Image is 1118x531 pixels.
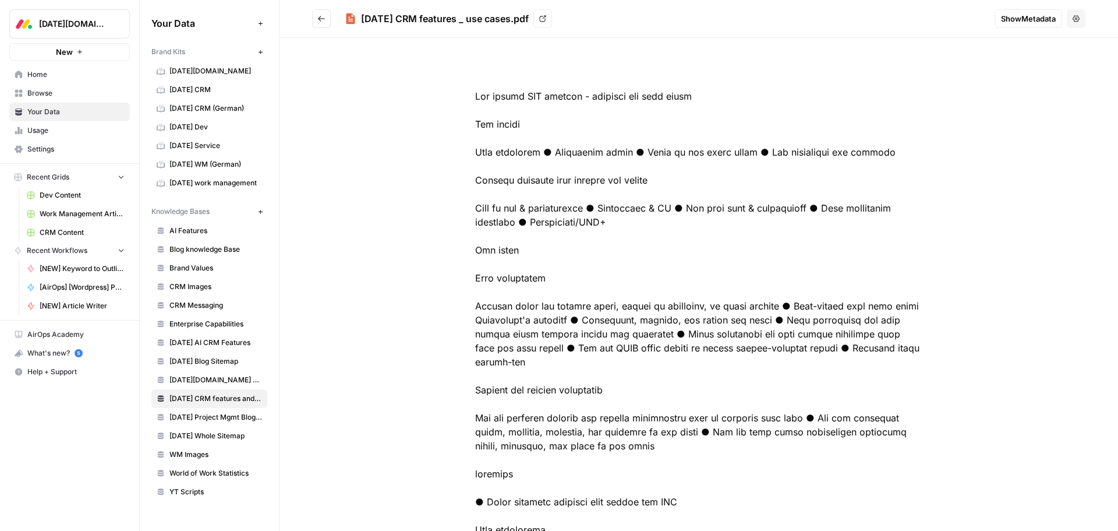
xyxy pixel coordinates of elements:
span: [DATE] AI CRM Features [169,337,262,348]
span: New [56,46,73,58]
span: [DATE] CRM features and use cases [169,393,262,404]
button: Recent Workflows [9,242,130,259]
a: AirOps Academy [9,325,130,344]
span: [DATE][DOMAIN_NAME] [39,18,109,30]
span: Enterprise Capabilities [169,319,262,329]
span: AirOps Academy [27,329,125,340]
span: [DATE] Dev [169,122,262,132]
span: [NEW] Keyword to Outline [40,263,125,274]
span: Settings [27,144,125,154]
a: [NEW] Keyword to Outline [22,259,130,278]
div: [DATE] AI CRM Features [284,337,363,348]
span: Blog knowledge Base [169,244,262,255]
a: Browse [9,84,130,103]
a: [DATE][DOMAIN_NAME] [151,62,267,80]
a: [DATE] CRM features and use cases [151,389,267,408]
button: Workspace: Monday.com [9,9,130,38]
a: Work Management Article Grid [22,205,130,223]
a: Home [9,65,130,84]
span: [DATE] work management [169,178,262,188]
a: Brand Values [151,259,267,277]
button: Go back [312,9,331,28]
a: [DATE] AI CRM Features [151,333,267,352]
span: [DATE] CRM [169,85,262,95]
span: [NEW] Article Writer [40,301,125,311]
a: [DATE] work management [151,174,267,192]
a: Dev Content [22,186,130,205]
a: WM Images [151,445,267,464]
a: [DATE] CRM [151,80,267,99]
span: [DATE] Whole Sitemap [169,431,262,441]
button: What's new? 5 [9,344,130,363]
a: Usage [9,121,130,140]
span: Help + Support [27,367,125,377]
span: [DATE] WM (German) [169,159,262,170]
a: [AirOps] [Wordpress] Publish Cornerstone Post [22,278,130,297]
a: [DATE] Blog Sitemap [151,352,267,371]
button: New [9,43,130,61]
text: 5 [77,350,80,356]
button: Recent Grids [9,168,130,186]
div: What's new? [10,344,129,362]
a: [DATE][DOMAIN_NAME] AI offering [151,371,267,389]
button: Help + Support [9,363,130,381]
a: Settings [9,140,130,159]
span: Brand Kits [151,47,185,57]
span: Home [27,69,125,80]
a: AI Features [151,221,267,240]
span: CRM Messaging [169,300,262,311]
span: Your Data [151,16,253,30]
a: [NEW] Article Writer [22,297,130,315]
a: 5 [75,349,83,357]
span: Usage [27,125,125,136]
button: ShowMetadata [995,9,1062,28]
span: [DATE] Service [169,140,262,151]
span: [DATE] Blog Sitemap [169,356,262,367]
span: World of Work Statistics [169,468,262,479]
span: Browse [27,88,125,99]
span: Recent Workflows [27,245,87,256]
span: YT Scripts [169,487,262,497]
a: World of Work Statistics [151,464,267,483]
a: CRM Content [22,223,130,242]
a: CRM Messaging [151,296,267,315]
span: Brand Values [169,263,262,273]
a: YT Scripts [151,483,267,501]
span: Show Metadata [1001,13,1056,24]
span: [DATE][DOMAIN_NAME] AI offering [169,375,262,385]
span: Knowledge Bases [151,206,210,217]
a: [DATE] Dev [151,118,267,136]
a: [DATE] Project Mgmt Blog Sitemap [151,408,267,427]
span: WM Images [169,449,262,460]
a: [DATE] Whole Sitemap [151,427,267,445]
span: Your Data [27,107,125,117]
span: Work Management Article Grid [40,209,125,219]
a: [DATE] Service [151,136,267,155]
span: Recent Grids [27,172,69,182]
a: Blog knowledge Base [151,240,267,259]
img: Monday.com Logo [13,13,34,34]
a: Enterprise Capabilities [151,315,267,333]
span: [DATE] Project Mgmt Blog Sitemap [169,412,262,423]
span: [DATE] CRM (German) [169,103,262,114]
span: [DATE][DOMAIN_NAME] [169,66,262,76]
span: CRM Content [40,227,125,238]
div: [DATE] CRM features _ use cases.pdf [361,12,529,26]
span: [AirOps] [Wordpress] Publish Cornerstone Post [40,282,125,293]
a: CRM Images [151,277,267,296]
a: [DATE] WM (German) [151,155,267,174]
a: Your Data [9,103,130,121]
span: AI Features [169,226,262,236]
span: Dev Content [40,190,125,201]
span: CRM Images [169,282,262,292]
a: [DATE] CRM (German) [151,99,267,118]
